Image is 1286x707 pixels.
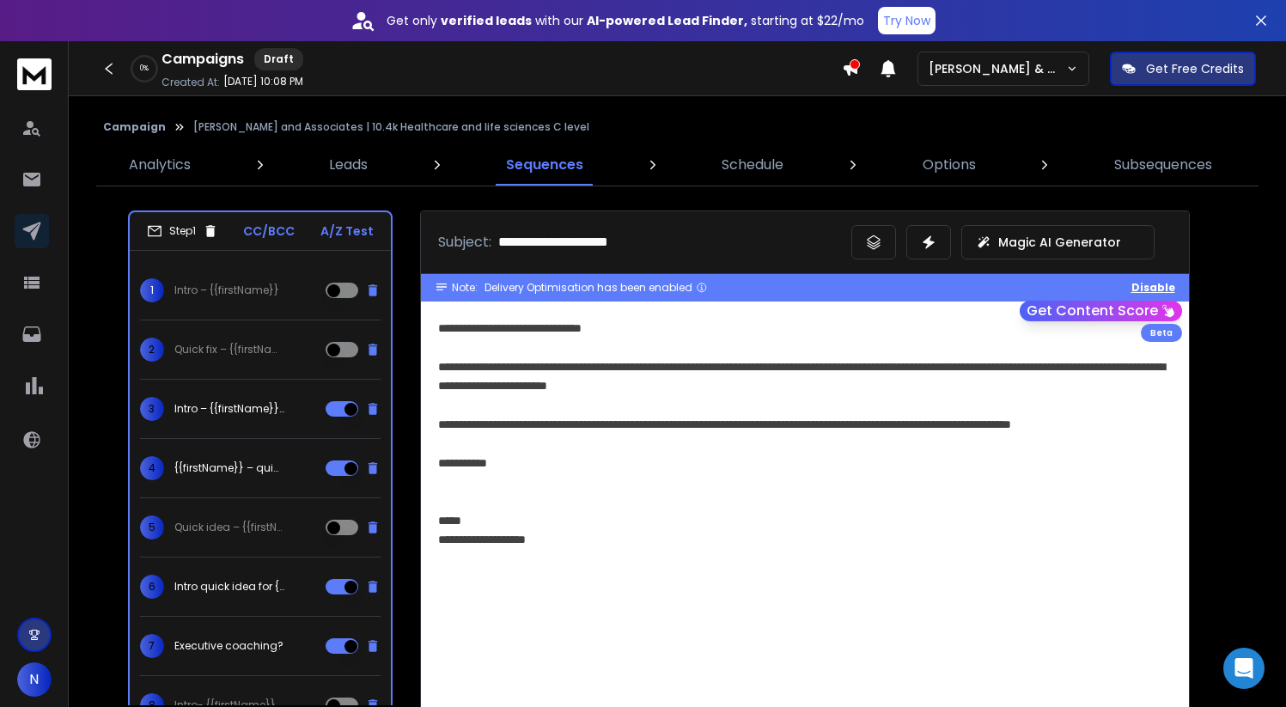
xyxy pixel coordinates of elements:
[17,662,52,697] button: N
[1104,144,1222,186] a: Subsequences
[1110,52,1256,86] button: Get Free Credits
[883,12,930,29] p: Try Now
[243,222,295,240] p: CC/BCC
[1141,324,1182,342] div: Beta
[438,232,491,253] p: Subject:
[929,60,1066,77] p: [PERSON_NAME] & Associates
[193,120,589,134] p: [PERSON_NAME] and Associates | 10.4k Healthcare and life sciences C level
[1114,155,1212,175] p: Subsequences
[140,634,164,658] span: 7
[320,222,374,240] p: A/Z Test
[140,515,164,539] span: 5
[878,7,936,34] button: Try Now
[119,144,201,186] a: Analytics
[711,144,794,186] a: Schedule
[174,461,284,475] p: {{firstName}} – quick reset idea
[140,64,149,74] p: 0 %
[174,580,284,594] p: Intro quick idea for {{firstName}}
[722,155,783,175] p: Schedule
[452,281,478,295] span: Note:
[174,402,284,416] p: Intro – {{firstName}} | [PERSON_NAME]
[129,155,191,175] p: Analytics
[496,144,594,186] a: Sequences
[319,144,378,186] a: Leads
[506,155,583,175] p: Sequences
[140,278,164,302] span: 1
[1223,648,1265,689] div: Open Intercom Messenger
[912,144,986,186] a: Options
[140,338,164,362] span: 2
[923,155,976,175] p: Options
[961,225,1155,259] button: Magic AI Generator
[485,281,708,295] div: Delivery Optimisation has been enabled
[1020,301,1182,321] button: Get Content Score
[140,397,164,421] span: 3
[998,234,1121,251] p: Magic AI Generator
[174,283,279,297] p: Intro – {{firstName}}
[387,12,864,29] p: Get only with our starting at $22/mo
[162,76,220,89] p: Created At:
[174,343,284,357] p: Quick fix – {{firstName}}
[140,456,164,480] span: 4
[147,223,218,239] div: Step 1
[162,49,244,70] h1: Campaigns
[254,48,303,70] div: Draft
[140,575,164,599] span: 6
[174,521,284,534] p: Quick idea – {{firstName}}
[174,639,283,653] p: Executive coaching?
[441,12,532,29] strong: verified leads
[329,155,368,175] p: Leads
[587,12,747,29] strong: AI-powered Lead Finder,
[103,120,166,134] button: Campaign
[223,75,303,88] p: [DATE] 10:08 PM
[17,58,52,90] img: logo
[1131,281,1175,295] button: Disable
[1146,60,1244,77] p: Get Free Credits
